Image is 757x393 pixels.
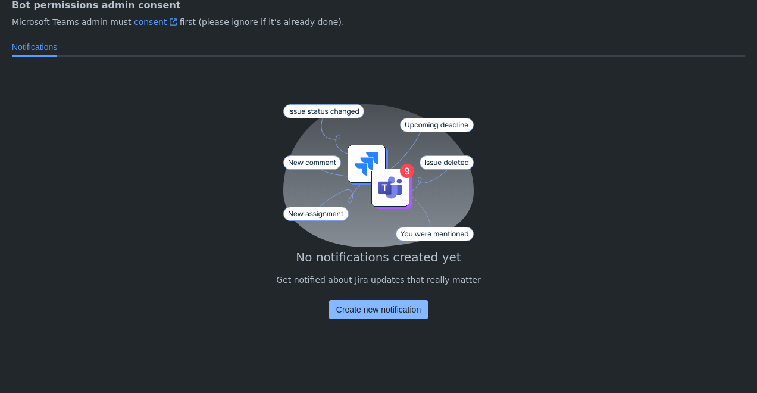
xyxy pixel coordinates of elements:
[134,17,177,27] a: consent
[276,250,480,264] h4: No notifications created yet
[336,300,421,319] span: Create new notification
[329,300,428,319] div: Button group
[276,274,480,286] p: Get notified about Jira updates that really matter
[12,41,57,53] span: Notifications
[12,16,745,28] span: Microsoft Teams admin must first (please ignore if it’s already done).
[329,300,428,319] button: Create new notification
